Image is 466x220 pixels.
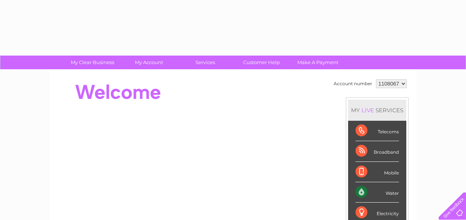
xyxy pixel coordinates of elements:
div: Broadband [356,141,399,161]
a: My Account [118,56,179,69]
div: LIVE [360,107,376,114]
div: Mobile [356,162,399,182]
div: Telecoms [356,121,399,141]
a: Customer Help [231,56,292,69]
a: Make A Payment [287,56,348,69]
a: Services [175,56,236,69]
div: MY SERVICES [348,100,406,121]
div: Water [356,182,399,203]
a: My Clear Business [62,56,123,69]
td: Account number [332,77,374,90]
